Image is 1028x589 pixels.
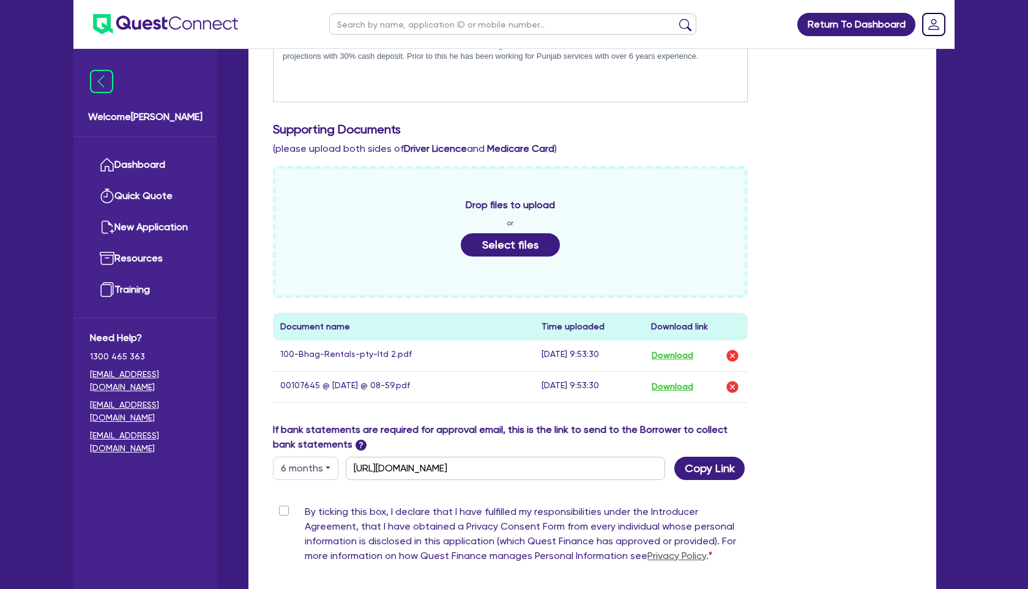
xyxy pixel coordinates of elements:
button: Download [651,379,694,395]
img: training [100,282,114,297]
a: [EMAIL_ADDRESS][DOMAIN_NAME] [90,399,201,424]
a: Resources [90,243,201,274]
span: (please upload both sides of and ) [273,143,557,154]
h3: Supporting Documents [273,122,912,137]
button: Copy Link [674,457,745,480]
img: icon-menu-close [90,70,113,93]
label: By ticking this box, I declare that I have fulfilled my responsibilities under the Introducer Agr... [305,505,748,568]
img: quick-quote [100,189,114,203]
label: If bank statements are required for approval email, this is the link to send to the Borrower to c... [273,422,748,452]
span: ? [356,440,367,451]
th: Document name [273,313,534,340]
img: quest-connect-logo-blue [93,14,238,34]
td: [DATE] 9:53:30 [534,340,644,372]
b: Medicare Card [487,143,554,154]
button: Dropdown toggle [273,457,338,480]
button: Download [651,348,694,364]
a: Dashboard [90,149,201,181]
a: [EMAIL_ADDRESS][DOMAIN_NAME] [90,368,201,394]
td: 100-Bhag-Rentals-pty-ltd 2.pdf [273,340,534,372]
a: Quick Quote [90,181,201,212]
input: Search by name, application ID or mobile number... [329,13,696,35]
span: 1300 465 363 [90,350,201,363]
span: Welcome [PERSON_NAME] [88,110,203,124]
button: Select files [461,233,560,257]
img: delete-icon [725,348,740,363]
th: Time uploaded [534,313,644,340]
a: Privacy Policy [647,550,706,561]
span: or [507,217,513,228]
a: Dropdown toggle [918,9,950,40]
img: resources [100,251,114,266]
a: [EMAIL_ADDRESS][DOMAIN_NAME] [90,429,201,455]
a: New Application [90,212,201,243]
img: delete-icon [725,380,740,394]
b: Driver Licence [404,143,467,154]
td: [DATE] 9:53:30 [534,371,644,402]
td: 00107645 @ [DATE] @ 08-59.pdf [273,371,534,402]
a: Return To Dashboard [797,13,915,36]
span: Drop files to upload [466,198,555,212]
a: Training [90,274,201,306]
img: new-application [100,220,114,234]
span: Need Help? [90,331,201,345]
th: Download link [644,313,748,340]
